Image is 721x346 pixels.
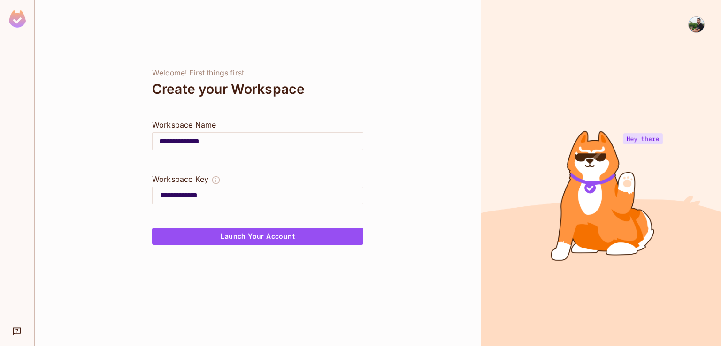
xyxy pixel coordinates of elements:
[152,78,363,100] div: Create your Workspace
[152,68,363,78] div: Welcome! First things first...
[152,119,363,130] div: Workspace Name
[211,173,221,187] button: The Workspace Key is unique, and serves as the identifier of your workspace.
[9,10,26,28] img: SReyMgAAAABJRU5ErkJggg==
[689,17,704,32] img: Chirag Pandya
[7,322,28,340] div: Help & Updates
[152,228,363,245] button: Launch Your Account
[152,173,208,185] div: Workspace Key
